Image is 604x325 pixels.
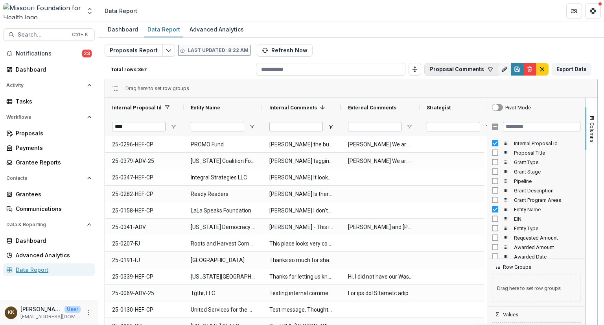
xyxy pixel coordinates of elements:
[269,302,334,318] span: Test message, Thoughts: pilot model with some systemic elements; relationship pathways being stre...
[487,195,585,205] div: Grant Program Areas Column
[191,285,255,301] span: Tgthr, LLC
[492,275,580,301] span: Drag here to set row groups
[6,222,84,227] span: Data & Reporting
[3,249,95,262] a: Advanced Analytics
[191,269,255,285] span: [US_STATE][GEOGRAPHIC_DATA]
[348,105,396,111] span: External Comments
[3,156,95,169] a: Grantee Reports
[589,122,595,142] span: Columns
[70,30,90,39] div: Ctrl + K
[84,3,95,19] button: Open entity switcher
[3,234,95,247] a: Dashboard
[112,252,177,268] span: 25-0191-FJ
[191,203,255,219] span: LaLa Speaks Foundation
[8,310,14,315] div: Katie Kaufmann
[269,137,334,153] span: [PERSON_NAME] the budget is blank for this one. Could you reach out to them for a budget?
[170,124,177,130] button: Open Filter Menu
[3,218,95,231] button: Open Data & Reporting
[20,305,61,313] p: [PERSON_NAME]
[566,3,582,19] button: Partners
[514,169,580,175] span: Grant Stage
[487,167,585,176] div: Grant Stage Column
[191,219,255,235] span: [US_STATE] Democracy Education Fund
[105,7,137,15] div: Data Report
[191,302,255,318] span: United Services for the Handicapped in [GEOGRAPHIC_DATA][PERSON_NAME]
[186,24,247,35] div: Advanced Analytics
[112,203,177,219] span: 25-0158-HEF-CP
[3,263,95,276] a: Data Report
[16,205,88,213] div: Communications
[3,79,95,92] button: Open Activity
[18,31,67,38] span: Search...
[105,24,141,35] div: Dashboard
[3,188,95,201] a: Grantees
[348,153,412,169] span: [PERSON_NAME] We are in receipt of your application for conference sponsorship. Upon review, I fo...
[162,44,175,57] button: Edit selected report
[191,122,244,131] input: Entity Name Filter Input
[536,63,549,76] button: default
[191,105,220,111] span: Entity Name
[424,63,499,76] button: Proposal Comments
[101,5,140,17] nav: breadcrumb
[125,85,189,91] div: Row Groups
[514,207,580,212] span: Entity Name
[269,252,334,268] span: Thanks so much for sharing, [PERSON_NAME]! , [PERSON_NAME] and [PERSON_NAME] this proposal includ...
[3,63,95,76] a: Dashboard
[348,122,401,131] input: External Comments Filter Input
[186,22,247,37] a: Advanced Analytics
[269,219,334,235] span: [PERSON_NAME] - This is the [US_STATE] Inclusive Democracy Fund but will be held under the [US_ST...
[191,236,255,252] span: Roots and Harvest Community
[487,252,585,261] div: Awarded Date Column
[249,124,255,130] button: Open Filter Menu
[498,63,511,76] button: Rename
[514,197,580,203] span: Grant Program Areas
[328,124,334,130] button: Open Filter Menu
[105,44,163,57] button: Proposals Report
[269,186,334,202] span: [PERSON_NAME] Is there another copy of the budget? The uploaded one is hard to read[PERSON_NAME] ...
[514,225,580,231] span: Entity Type
[514,140,580,146] span: Internal Proposal Id
[16,266,88,274] div: Data Report
[257,44,313,57] button: Refresh Now
[3,111,95,124] button: Open Workflows
[487,214,585,223] div: EIN Column
[16,236,88,245] div: Dashboard
[503,312,518,318] span: Values
[112,137,177,153] span: 25-0296-HEF-CP
[487,138,585,148] div: Internal Proposal Id Column
[269,203,334,219] span: [PERSON_NAME] I don't see a budget included in the attached documents for this one. Is this somet...
[503,122,580,131] input: Filter Columns Input
[348,219,412,235] span: [PERSON_NAME] and [PERSON_NAME] - I've updated the online application to reflect [US_STATE] Democ...
[191,186,255,202] span: Ready Readers
[3,127,95,140] a: Proposals
[269,122,323,131] input: Internal Comments Filter Input
[514,150,580,156] span: Proposal Title
[409,63,421,76] button: Toggle auto height
[585,3,601,19] button: Get Help
[6,83,84,88] span: Activity
[505,105,531,111] div: Pivot Mode
[16,158,88,166] div: Grantee Reports
[16,251,88,259] div: Advanced Analytics
[348,285,412,301] span: Lor ips dol Sitametc adip elit se doe 572-temp incidi utlabo et dol magn aliquaen? Ad Min’v quis ...
[16,144,88,152] div: Payments
[485,124,491,130] button: Open Filter Menu
[514,188,580,194] span: Grant Description
[191,137,255,153] span: PROMO Fund
[514,235,580,241] span: Requested Amount
[191,252,255,268] span: [GEOGRAPHIC_DATA]
[487,176,585,186] div: Pipeline Column
[487,157,585,167] div: Grant Type Column
[16,50,82,57] span: Notifications
[269,170,334,186] span: [PERSON_NAME] It looks like their application acknowledgement was uploaded twice but we do not ha...
[16,190,88,198] div: Grantees
[503,264,531,270] span: Row Groups
[427,105,451,111] span: Strategist
[269,105,317,111] span: Internal Comments
[514,178,580,184] span: Pipeline
[406,124,412,130] button: Open Filter Menu
[3,3,81,19] img: Missouri Foundation for Health logo
[269,269,334,285] span: Thanks for letting us know.
[191,170,255,186] span: Integral Strategies LLC
[487,242,585,252] div: Awarded Amount Column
